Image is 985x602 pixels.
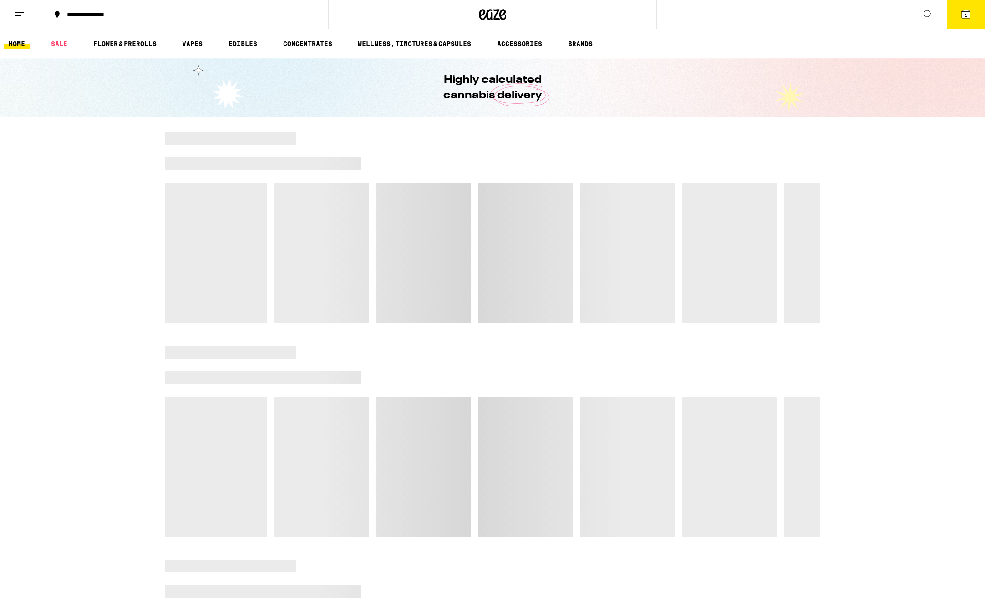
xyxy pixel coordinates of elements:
[46,38,72,49] a: SALE
[89,38,161,49] a: FLOWER & PREROLLS
[965,12,967,18] span: 1
[178,38,207,49] a: VAPES
[564,38,597,49] a: BRANDS
[279,38,337,49] a: CONCENTRATES
[947,0,985,29] button: 1
[224,38,262,49] a: EDIBLES
[353,38,476,49] a: WELLNESS, TINCTURES & CAPSULES
[4,38,30,49] a: HOME
[417,72,568,103] h1: Highly calculated cannabis delivery
[492,38,547,49] a: ACCESSORIES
